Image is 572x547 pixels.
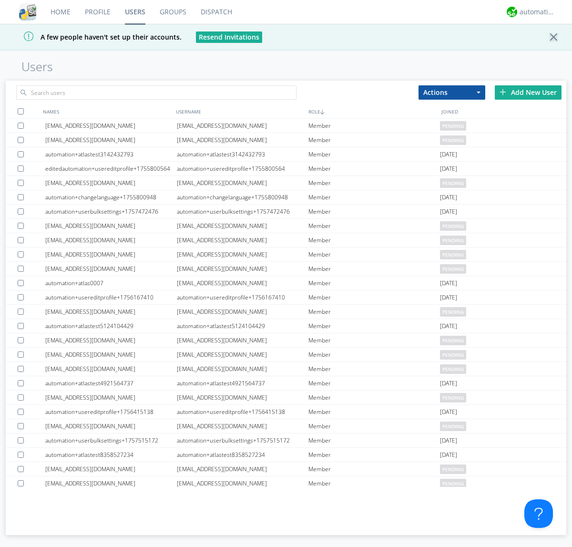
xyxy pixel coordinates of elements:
[6,391,566,405] a: [EMAIL_ADDRESS][DOMAIN_NAME][EMAIL_ADDRESS][DOMAIN_NAME]Memberpending
[6,405,566,419] a: automation+usereditprofile+1756415138automation+usereditprofile+1756415138Member[DATE]
[45,348,177,361] div: [EMAIL_ADDRESS][DOMAIN_NAME]
[45,290,177,304] div: automation+usereditprofile+1756167410
[440,147,457,162] span: [DATE]
[6,376,566,391] a: automation+atlastest4921564737automation+atlastest4921564737Member[DATE]
[177,176,308,190] div: [EMAIL_ADDRESS][DOMAIN_NAME]
[308,348,440,361] div: Member
[440,448,457,462] span: [DATE]
[6,319,566,333] a: automation+atlastest5124104429automation+atlastest5124104429Member[DATE]
[177,162,308,175] div: automation+usereditprofile+1755800564
[45,248,177,261] div: [EMAIL_ADDRESS][DOMAIN_NAME]
[306,104,439,118] div: ROLE
[440,178,466,188] span: pending
[6,462,566,476] a: [EMAIL_ADDRESS][DOMAIN_NAME][EMAIL_ADDRESS][DOMAIN_NAME]Memberpending
[308,448,440,462] div: Member
[16,85,296,100] input: Search users
[308,405,440,419] div: Member
[177,262,308,276] div: [EMAIL_ADDRESS][DOMAIN_NAME]
[308,376,440,390] div: Member
[45,262,177,276] div: [EMAIL_ADDRESS][DOMAIN_NAME]
[308,333,440,347] div: Member
[440,307,466,317] span: pending
[177,319,308,333] div: automation+atlastest5124104429
[6,362,566,376] a: [EMAIL_ADDRESS][DOMAIN_NAME][EMAIL_ADDRESS][DOMAIN_NAME]Memberpending
[177,290,308,304] div: automation+usereditprofile+1756167410
[440,250,466,259] span: pending
[308,362,440,376] div: Member
[440,276,457,290] span: [DATE]
[440,479,466,488] span: pending
[419,85,485,100] button: Actions
[440,433,457,448] span: [DATE]
[6,176,566,190] a: [EMAIL_ADDRESS][DOMAIN_NAME][EMAIL_ADDRESS][DOMAIN_NAME]Memberpending
[177,476,308,490] div: [EMAIL_ADDRESS][DOMAIN_NAME]
[45,333,177,347] div: [EMAIL_ADDRESS][DOMAIN_NAME]
[6,419,566,433] a: [EMAIL_ADDRESS][DOMAIN_NAME][EMAIL_ADDRESS][DOMAIN_NAME]Memberpending
[177,362,308,376] div: [EMAIL_ADDRESS][DOMAIN_NAME]
[177,405,308,419] div: automation+usereditprofile+1756415138
[45,233,177,247] div: [EMAIL_ADDRESS][DOMAIN_NAME]
[196,31,262,43] button: Resend Invitations
[6,262,566,276] a: [EMAIL_ADDRESS][DOMAIN_NAME][EMAIL_ADDRESS][DOMAIN_NAME]Memberpending
[177,205,308,218] div: automation+userbulksettings+1757472476
[6,333,566,348] a: [EMAIL_ADDRESS][DOMAIN_NAME][EMAIL_ADDRESS][DOMAIN_NAME]Memberpending
[45,219,177,233] div: [EMAIL_ADDRESS][DOMAIN_NAME]
[45,448,177,462] div: automation+atlastest8358527234
[6,448,566,462] a: automation+atlastest8358527234automation+atlastest8358527234Member[DATE]
[177,133,308,147] div: [EMAIL_ADDRESS][DOMAIN_NAME]
[6,190,566,205] a: automation+changelanguage+1755800948automation+changelanguage+1755800948Member[DATE]
[524,499,553,528] iframe: Toggle Customer Support
[440,319,457,333] span: [DATE]
[177,448,308,462] div: automation+atlastest8358527234
[308,305,440,319] div: Member
[6,305,566,319] a: [EMAIL_ADDRESS][DOMAIN_NAME][EMAIL_ADDRESS][DOMAIN_NAME]Memberpending
[45,162,177,175] div: editedautomation+usereditprofile+1755800564
[177,391,308,404] div: [EMAIL_ADDRESS][DOMAIN_NAME]
[308,219,440,233] div: Member
[177,248,308,261] div: [EMAIL_ADDRESS][DOMAIN_NAME]
[45,176,177,190] div: [EMAIL_ADDRESS][DOMAIN_NAME]
[308,262,440,276] div: Member
[45,205,177,218] div: automation+userbulksettings+1757472476
[308,391,440,404] div: Member
[6,205,566,219] a: automation+userbulksettings+1757472476automation+userbulksettings+1757472476Member[DATE]
[308,433,440,447] div: Member
[45,190,177,204] div: automation+changelanguage+1755800948
[6,348,566,362] a: [EMAIL_ADDRESS][DOMAIN_NAME][EMAIL_ADDRESS][DOMAIN_NAME]Memberpending
[308,133,440,147] div: Member
[45,419,177,433] div: [EMAIL_ADDRESS][DOMAIN_NAME]
[6,233,566,248] a: [EMAIL_ADDRESS][DOMAIN_NAME][EMAIL_ADDRESS][DOMAIN_NAME]Memberpending
[177,119,308,133] div: [EMAIL_ADDRESS][DOMAIN_NAME]
[308,205,440,218] div: Member
[440,264,466,274] span: pending
[45,276,177,290] div: automation+atlas0007
[440,364,466,374] span: pending
[177,376,308,390] div: automation+atlastest4921564737
[308,248,440,261] div: Member
[6,147,566,162] a: automation+atlastest3142432793automation+atlastest3142432793Member[DATE]
[440,135,466,145] span: pending
[45,319,177,333] div: automation+atlastest5124104429
[440,221,466,231] span: pending
[308,119,440,133] div: Member
[177,419,308,433] div: [EMAIL_ADDRESS][DOMAIN_NAME]
[174,104,306,118] div: USERNAME
[177,219,308,233] div: [EMAIL_ADDRESS][DOMAIN_NAME]
[308,419,440,433] div: Member
[45,433,177,447] div: automation+userbulksettings+1757515172
[308,462,440,476] div: Member
[308,476,440,490] div: Member
[6,476,566,491] a: [EMAIL_ADDRESS][DOMAIN_NAME][EMAIL_ADDRESS][DOMAIN_NAME]Memberpending
[45,119,177,133] div: [EMAIL_ADDRESS][DOMAIN_NAME]
[45,476,177,490] div: [EMAIL_ADDRESS][DOMAIN_NAME]
[177,333,308,347] div: [EMAIL_ADDRESS][DOMAIN_NAME]
[308,319,440,333] div: Member
[440,376,457,391] span: [DATE]
[177,462,308,476] div: [EMAIL_ADDRESS][DOMAIN_NAME]
[440,121,466,131] span: pending
[440,422,466,431] span: pending
[440,290,457,305] span: [DATE]
[41,104,174,118] div: NAMES
[440,205,457,219] span: [DATE]
[177,233,308,247] div: [EMAIL_ADDRESS][DOMAIN_NAME]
